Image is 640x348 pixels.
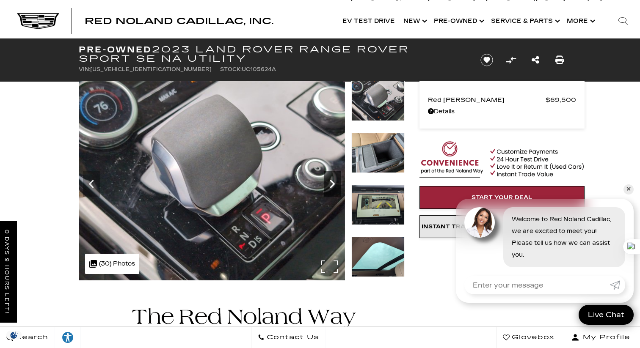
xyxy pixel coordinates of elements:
a: Explore your accessibility options [55,327,81,348]
span: UC105624A [242,66,276,72]
span: Stock: [220,66,242,72]
img: Used 2023 White Land Rover SE image 18 [351,81,405,121]
div: Previous [83,171,100,197]
button: Save vehicle [477,53,496,67]
a: Red Noland Cadillac, Inc. [85,17,273,25]
a: Contact Us [251,327,326,348]
img: Cadillac Dark Logo with Cadillac White Text [17,13,59,29]
div: Next [324,171,341,197]
a: Share this Pre-Owned 2023 Land Rover Range Rover Sport SE NA Utility [532,54,539,66]
img: Opt-Out Icon [4,331,24,340]
a: Submit [610,276,625,294]
span: Glovebox [510,332,554,343]
img: Agent profile photo [464,207,495,238]
button: Compare Vehicle [505,54,517,66]
span: Instant Trade Value [422,223,498,230]
img: Used 2023 White Land Rover SE image 21 [351,237,405,277]
h1: 2023 Land Rover Range Rover Sport SE NA Utility [79,45,466,63]
a: Live Chat [579,305,634,325]
span: VIN: [79,66,90,72]
button: More [563,4,598,38]
a: New [399,4,430,38]
span: My Profile [579,332,630,343]
span: $69,500 [546,94,576,106]
div: Explore your accessibility options [55,331,80,344]
a: Instant Trade Value [419,215,500,238]
div: (30) Photos [85,254,139,274]
a: Print this Pre-Owned 2023 Land Rover Range Rover Sport SE NA Utility [555,54,564,66]
a: Service & Parts [487,4,563,38]
section: Click to Open Cookie Consent Modal [4,331,24,340]
a: Glovebox [496,327,561,348]
a: EV Test Drive [338,4,399,38]
a: Red [PERSON_NAME] $69,500 [428,94,576,106]
span: [US_VEHICLE_IDENTIFICATION_NUMBER] [90,66,212,72]
a: Details [428,106,576,118]
strong: Pre-Owned [79,44,152,55]
span: Live Chat [584,310,629,320]
input: Enter your message [464,276,610,294]
button: Open user profile menu [561,327,640,348]
div: Search [606,4,640,38]
img: Used 2023 White Land Rover SE image 18 [79,81,345,281]
img: Used 2023 White Land Rover SE image 19 [351,133,405,173]
a: Pre-Owned [430,4,487,38]
a: Start Your Deal [419,186,585,209]
div: Welcome to Red Noland Cadillac, we are excited to meet you! Please tell us how we can assist you. [503,207,625,267]
img: Used 2023 White Land Rover SE image 20 [351,185,405,225]
span: Red [PERSON_NAME] [428,94,546,106]
span: Contact Us [265,332,319,343]
span: Search [13,332,48,343]
span: Red Noland Cadillac, Inc. [85,16,273,26]
span: Start Your Deal [472,194,532,201]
